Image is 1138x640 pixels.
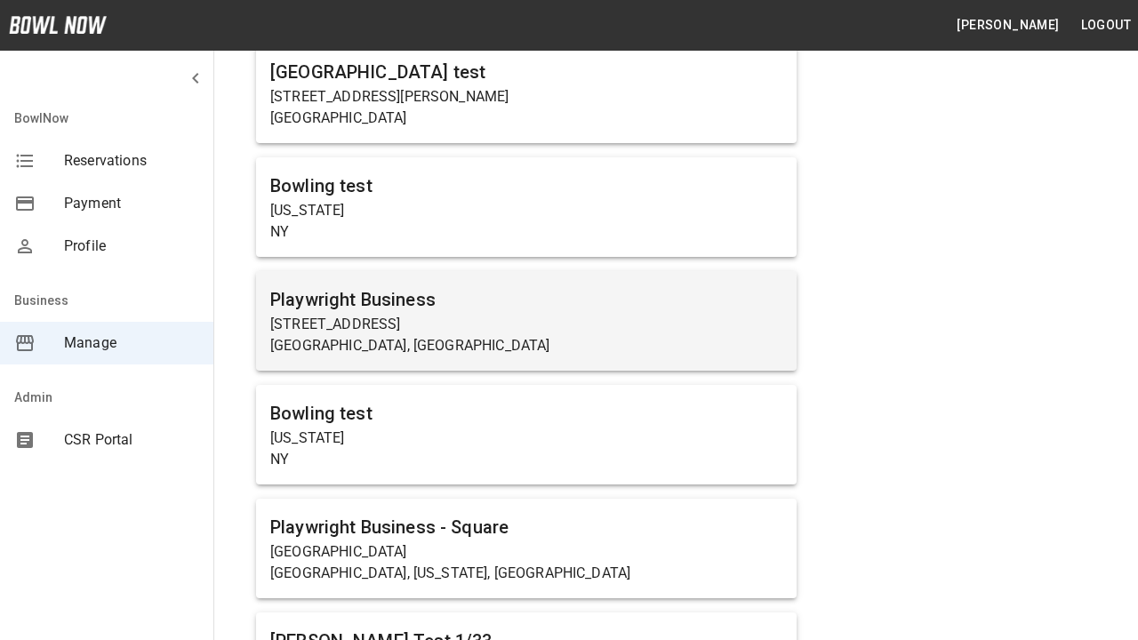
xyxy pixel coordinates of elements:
h6: Playwright Business - Square [270,513,782,541]
p: NY [270,221,782,243]
button: [PERSON_NAME] [950,9,1066,42]
p: [GEOGRAPHIC_DATA], [GEOGRAPHIC_DATA] [270,335,782,356]
span: Reservations [64,150,199,172]
span: Profile [64,236,199,257]
span: Payment [64,193,199,214]
p: [US_STATE] [270,200,782,221]
button: Logout [1074,9,1138,42]
p: [GEOGRAPHIC_DATA] [270,541,782,563]
p: [US_STATE] [270,428,782,449]
img: logo [9,16,107,34]
span: Manage [64,332,199,354]
h6: Bowling test [270,172,782,200]
p: [GEOGRAPHIC_DATA], [US_STATE], [GEOGRAPHIC_DATA] [270,563,782,584]
p: [STREET_ADDRESS] [270,314,782,335]
h6: Bowling test [270,399,782,428]
p: NY [270,449,782,470]
p: [GEOGRAPHIC_DATA] [270,108,782,129]
span: CSR Portal [64,429,199,451]
h6: [GEOGRAPHIC_DATA] test [270,58,782,86]
h6: Playwright Business [270,285,782,314]
p: [STREET_ADDRESS][PERSON_NAME] [270,86,782,108]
